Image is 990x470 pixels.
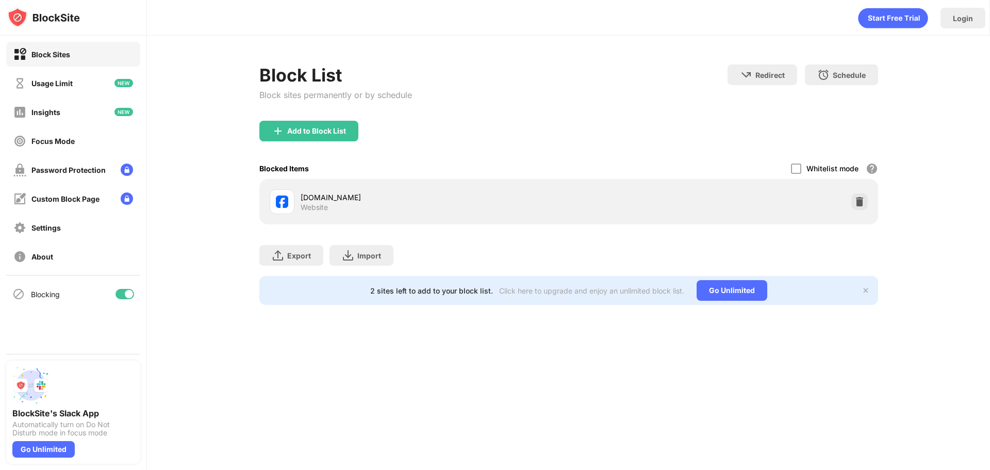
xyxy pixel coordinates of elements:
img: new-icon.svg [114,108,133,116]
img: time-usage-off.svg [13,77,26,90]
img: about-off.svg [13,250,26,263]
div: Block Sites [31,50,70,59]
div: BlockSite's Slack App [12,408,134,418]
img: new-icon.svg [114,79,133,87]
img: settings-off.svg [13,221,26,234]
img: favicons [276,196,288,208]
div: Login [953,14,973,23]
div: Export [287,251,311,260]
div: Settings [31,223,61,232]
img: blocking-icon.svg [12,288,25,300]
div: Automatically turn on Do Not Disturb mode in focus mode [12,420,134,437]
div: About [31,252,53,261]
div: Import [357,251,381,260]
img: lock-menu.svg [121,192,133,205]
img: focus-off.svg [13,135,26,148]
div: Website [301,203,328,212]
div: Password Protection [31,166,106,174]
div: Redirect [755,71,785,79]
img: customize-block-page-off.svg [13,192,26,205]
div: Go Unlimited [697,280,767,301]
div: Insights [31,108,60,117]
div: Block sites permanently or by schedule [259,90,412,100]
img: x-button.svg [862,286,870,295]
div: Block List [259,64,412,86]
div: Custom Block Page [31,195,100,203]
div: Usage Limit [31,79,73,88]
img: push-slack.svg [12,367,49,404]
img: logo-blocksite.svg [7,7,80,28]
img: block-on.svg [13,48,26,61]
div: Blocked Items [259,164,309,173]
div: 2 sites left to add to your block list. [370,286,493,295]
div: Schedule [833,71,866,79]
img: insights-off.svg [13,106,26,119]
img: lock-menu.svg [121,164,133,176]
div: animation [858,8,928,28]
div: [DOMAIN_NAME] [301,192,569,203]
div: Whitelist mode [806,164,859,173]
div: Go Unlimited [12,441,75,458]
div: Focus Mode [31,137,75,145]
div: Blocking [31,290,60,299]
div: Add to Block List [287,127,346,135]
img: password-protection-off.svg [13,164,26,176]
div: Click here to upgrade and enjoy an unlimited block list. [499,286,684,295]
